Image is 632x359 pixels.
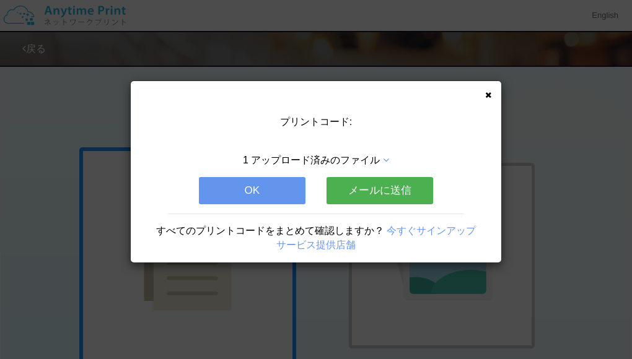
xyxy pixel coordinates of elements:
span: 1 アップロード済みのファイル [243,155,380,165]
button: メールに送信 [327,177,433,204]
span: すべてのプリントコードをまとめて確認しますか？ [156,225,384,236]
a: サービス提供店舗 [276,240,356,250]
a: 今すぐサインアップ [387,225,476,236]
span: プリントコード: [280,116,352,127]
button: OK [199,177,305,204]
